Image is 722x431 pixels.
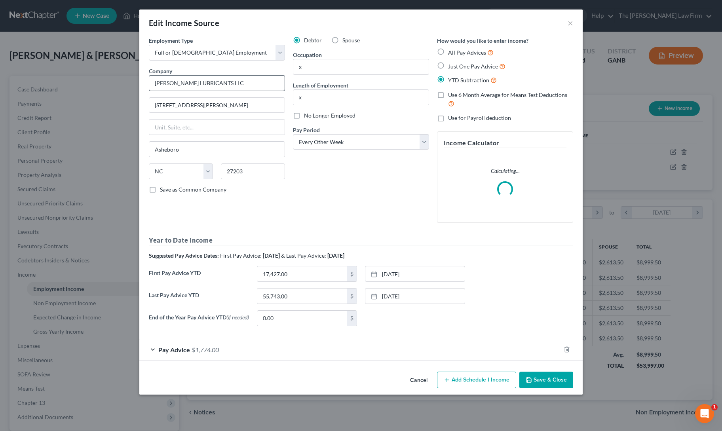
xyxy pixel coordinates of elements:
div: $ [347,311,357,326]
span: (if needed) [226,314,249,321]
input: Search company by name... [149,75,285,91]
input: 0.00 [257,311,347,326]
span: All Pay Advices [448,49,486,56]
span: Employment Type [149,37,193,44]
strong: [DATE] [263,252,280,259]
div: Edit Income Source [149,17,219,28]
strong: Suggested Pay Advice Dates: [149,252,219,259]
label: Last Pay Advice YTD [145,288,253,310]
label: First Pay Advice YTD [145,266,253,288]
button: Save & Close [519,372,573,388]
p: Calculating... [444,167,566,175]
label: Occupation [293,51,322,59]
span: Pay Advice [158,346,190,353]
button: Add Schedule I Income [437,372,516,388]
span: No Longer Employed [304,112,355,119]
input: 0.00 [257,266,347,281]
span: Spouse [342,37,360,44]
input: Unit, Suite, etc... [149,120,285,135]
input: Enter zip... [221,163,285,179]
span: Pay Period [293,127,320,133]
label: Length of Employment [293,81,348,89]
h5: Year to Date Income [149,235,573,245]
span: Debtor [304,37,322,44]
label: How would you like to enter income? [437,36,528,45]
strong: [DATE] [327,252,344,259]
span: Use for Payroll deduction [448,114,511,121]
span: $1,774.00 [192,346,219,353]
label: End of the Year Pay Advice YTD [145,310,253,332]
span: Use 6 Month Average for Means Test Deductions [448,91,567,98]
input: Enter city... [149,142,285,157]
span: First Pay Advice: [220,252,262,259]
button: Cancel [404,372,434,388]
h5: Income Calculator [444,138,566,148]
span: Save as Common Company [160,186,226,193]
button: × [568,18,573,28]
input: 0.00 [257,289,347,304]
div: $ [347,266,357,281]
span: 1 [711,404,718,410]
input: Enter address... [149,98,285,113]
a: [DATE] [365,266,465,281]
span: Just One Pay Advice [448,63,498,70]
a: [DATE] [365,289,465,304]
span: YTD Subtraction [448,77,489,84]
div: $ [347,289,357,304]
input: ex: 2 years [293,90,429,105]
span: & Last Pay Advice: [281,252,326,259]
span: Company [149,68,172,74]
iframe: Intercom live chat [695,404,714,423]
input: -- [293,59,429,74]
